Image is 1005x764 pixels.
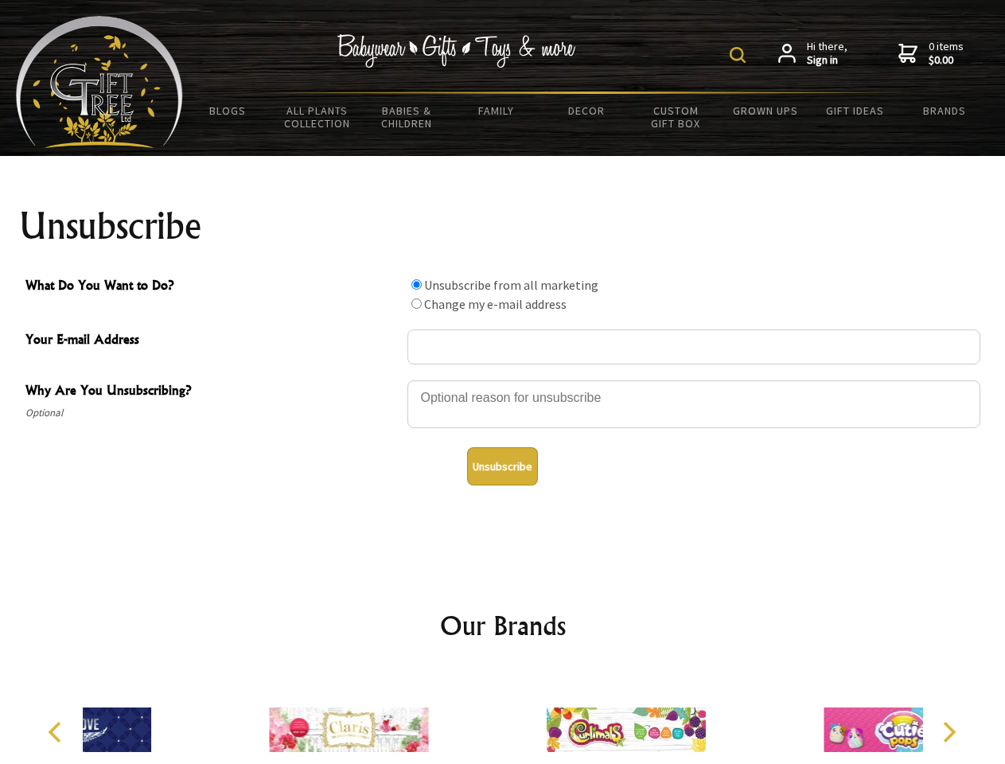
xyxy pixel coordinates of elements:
[807,53,847,68] strong: Sign in
[898,40,964,68] a: 0 items$0.00
[631,94,721,140] a: Custom Gift Box
[25,380,399,403] span: Why Are You Unsubscribing?
[424,277,598,293] label: Unsubscribe from all marketing
[407,329,980,364] input: Your E-mail Address
[273,94,363,140] a: All Plants Collection
[424,296,567,312] label: Change my e-mail address
[778,40,847,68] a: Hi there,Sign in
[362,94,452,140] a: Babies & Children
[900,94,990,127] a: Brands
[407,380,980,428] textarea: Why Are You Unsubscribing?
[25,275,399,298] span: What Do You Want to Do?
[411,279,422,290] input: What Do You Want to Do?
[32,606,974,645] h2: Our Brands
[25,403,399,423] span: Optional
[720,94,810,127] a: Grown Ups
[931,715,966,750] button: Next
[929,39,964,68] span: 0 items
[452,94,542,127] a: Family
[807,40,847,68] span: Hi there,
[183,94,273,127] a: BLOGS
[730,47,746,63] img: product search
[337,34,576,68] img: Babywear - Gifts - Toys & more
[541,94,631,127] a: Decor
[411,298,422,309] input: What Do You Want to Do?
[810,94,900,127] a: Gift Ideas
[19,207,987,245] h1: Unsubscribe
[16,16,183,148] img: Babyware - Gifts - Toys and more...
[40,715,75,750] button: Previous
[929,53,964,68] strong: $0.00
[25,329,399,353] span: Your E-mail Address
[467,447,538,485] button: Unsubscribe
